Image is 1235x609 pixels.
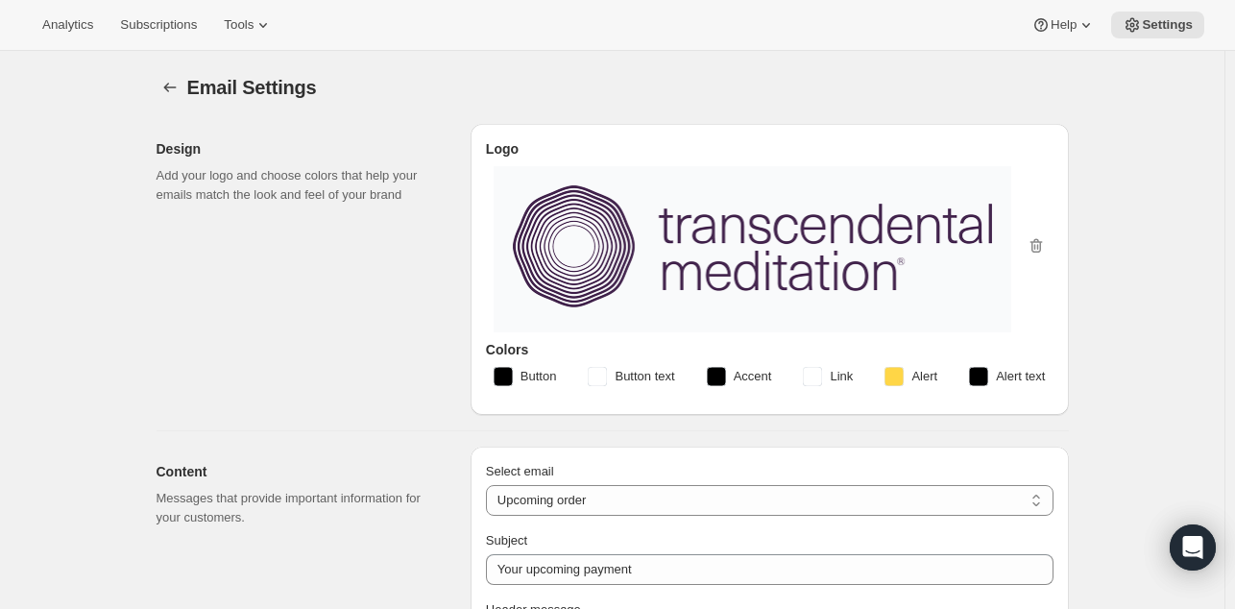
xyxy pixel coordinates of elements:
[830,367,853,386] span: Link
[615,367,674,386] span: Button text
[224,17,254,33] span: Tools
[486,464,554,478] span: Select email
[212,12,284,38] button: Tools
[1170,524,1216,571] div: Open Intercom Messenger
[734,367,772,386] span: Accent
[157,139,440,158] h2: Design
[157,166,440,205] p: Add your logo and choose colors that help your emails match the look and feel of your brand
[157,74,183,101] button: Settings
[513,185,992,307] img: tm-logo.png
[873,361,949,392] button: Alert
[120,17,197,33] span: Subscriptions
[109,12,208,38] button: Subscriptions
[157,489,440,527] p: Messages that provide important information for your customers.
[957,361,1056,392] button: Alert text
[482,361,569,392] button: Button
[486,340,1053,359] h3: Colors
[42,17,93,33] span: Analytics
[1142,17,1193,33] span: Settings
[1051,17,1077,33] span: Help
[31,12,105,38] button: Analytics
[157,462,440,481] h2: Content
[1020,12,1107,38] button: Help
[187,77,317,98] span: Email Settings
[791,361,864,392] button: Link
[996,367,1045,386] span: Alert text
[486,533,527,548] span: Subject
[695,361,784,392] button: Accent
[576,361,686,392] button: Button text
[521,367,557,386] span: Button
[911,367,937,386] span: Alert
[1111,12,1204,38] button: Settings
[486,139,1053,158] h3: Logo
